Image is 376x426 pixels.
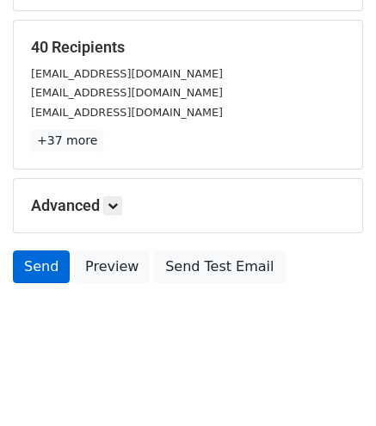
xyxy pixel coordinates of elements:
a: Send [13,250,70,283]
small: [EMAIL_ADDRESS][DOMAIN_NAME] [31,67,223,80]
small: [EMAIL_ADDRESS][DOMAIN_NAME] [31,86,223,99]
a: Preview [74,250,150,283]
iframe: Chat Widget [290,343,376,426]
small: [EMAIL_ADDRESS][DOMAIN_NAME] [31,106,223,119]
a: Send Test Email [154,250,285,283]
h5: 40 Recipients [31,38,345,57]
a: +37 more [31,130,103,151]
h5: Advanced [31,196,345,215]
